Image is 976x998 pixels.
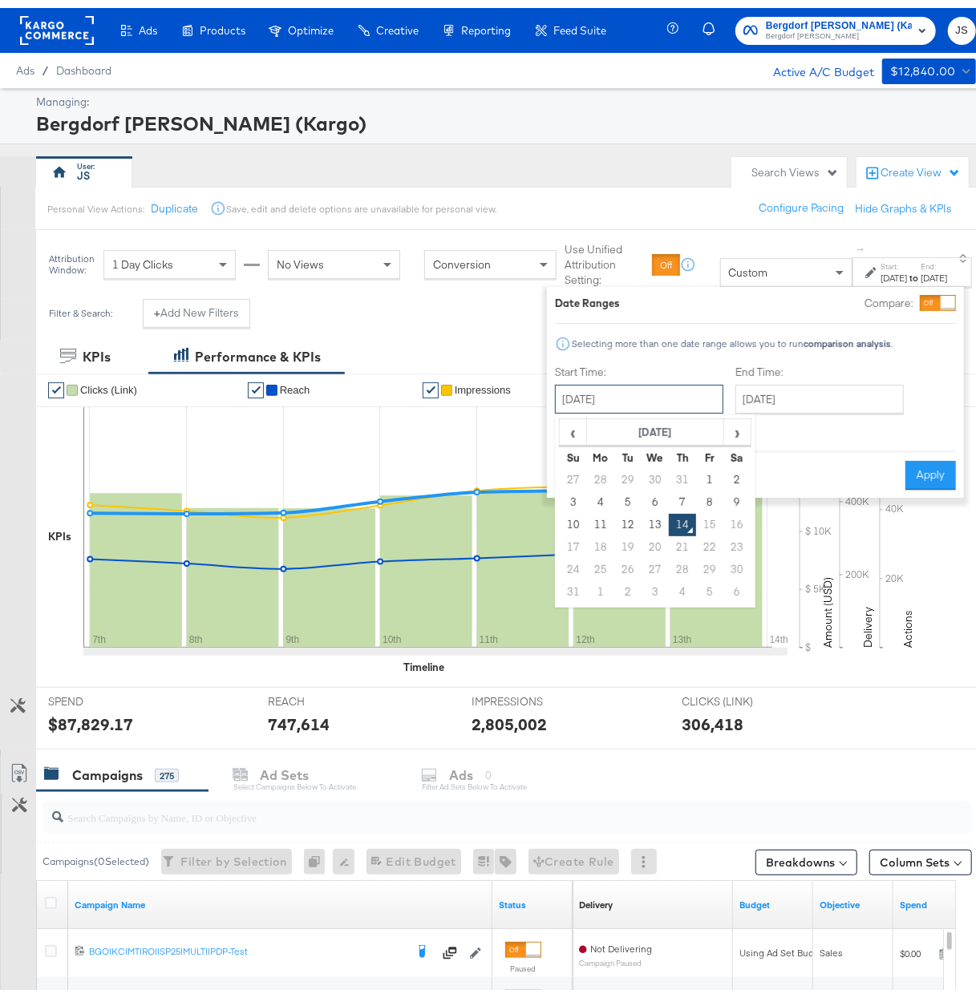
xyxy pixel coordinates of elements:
[586,506,614,528] td: 11
[682,705,743,728] div: 306,418
[83,340,111,358] div: KPIs
[751,157,839,172] div: Search Views
[16,56,34,69] span: Ads
[590,983,652,995] span: Not Delivering
[642,528,669,551] td: 20
[723,573,751,596] td: 6
[80,376,137,388] span: Clicks (Link)
[881,157,961,173] div: Create View
[63,787,891,818] input: Search Campaigns by Name, ID or Objective
[696,551,723,573] td: 29
[499,891,566,903] a: Shows the current state of your Ad Campaign.
[723,528,751,551] td: 23
[948,9,976,37] button: JS
[696,483,723,506] td: 8
[472,705,547,728] div: 2,805,002
[559,506,586,528] td: 10
[696,438,723,461] th: Fr
[56,56,111,69] a: Dashboard
[195,340,321,358] div: Performance & KPIs
[642,461,669,483] td: 30
[739,891,807,903] a: The maximum amount you're willing to spend on your ads, on average each day or over the lifetime ...
[921,264,947,277] div: [DATE]
[43,846,149,861] div: Campaigns ( 0 Selected)
[881,264,907,277] div: [DATE]
[36,102,972,129] div: Bergdorf [PERSON_NAME] (Kargo)
[277,249,324,264] span: No Views
[869,842,972,867] button: Column Sets
[288,16,334,29] span: Optimize
[614,551,641,573] td: 26
[472,686,592,701] span: IMPRESSIONS
[200,16,245,29] span: Products
[890,54,956,74] div: $12,840.00
[614,438,641,461] th: Tu
[579,891,613,903] a: Reflects the ability of your Ad Campaign to achieve delivery based on ad states, schedule and bud...
[455,376,511,388] span: Impressions
[553,16,606,29] span: Feed Suite
[112,249,173,264] span: 1 Day Clicks
[154,297,160,313] strong: +
[724,412,749,436] span: ›
[571,330,893,341] div: Selecting more than one date range allows you to run .
[376,16,419,29] span: Creative
[861,599,875,640] text: Delivery
[669,483,696,506] td: 7
[854,239,869,244] span: ↑
[696,506,723,528] td: 15
[855,193,952,208] button: Hide Graphs & KPIs
[561,412,585,436] span: ‹
[614,483,641,506] td: 5
[36,87,972,102] div: Managing:
[755,842,857,867] button: Breakdowns
[669,506,696,528] td: 14
[614,506,641,528] td: 12
[505,956,541,966] label: Paused
[268,705,330,728] div: 747,614
[735,357,910,372] label: End Time:
[89,985,433,998] div: BGO|KC|MT|ROI|SP25|MULTI|PDP-Test (DNU)
[907,264,921,276] strong: to
[642,438,669,461] th: We
[586,528,614,551] td: 18
[669,438,696,461] th: Th
[559,573,586,596] td: 31
[586,573,614,596] td: 1
[921,253,947,264] label: End:
[139,16,157,29] span: Ads
[586,438,614,461] th: Mo
[735,9,936,37] button: Bergdorf [PERSON_NAME] (Kargo)Bergdorf [PERSON_NAME]
[756,51,874,75] div: Active A/C Budget
[820,939,843,951] span: Sales
[559,528,586,551] td: 17
[747,186,855,215] button: Configure Pacing
[226,195,496,208] div: Save, edit and delete options are unavailable for personal view.
[143,291,250,320] button: +Add New Filters
[729,257,768,272] span: Custom
[881,253,907,264] label: Start:
[723,483,751,506] td: 9
[766,10,912,26] span: Bergdorf [PERSON_NAME] (Kargo)
[900,939,933,952] span: $0.00
[304,841,333,867] div: 0
[423,374,439,390] a: ✔
[669,551,696,573] td: 28
[89,937,405,953] a: BGO|KC|MT|ROI|SP25|MULTI|PDP-Test
[586,551,614,573] td: 25
[586,483,614,506] td: 4
[48,245,95,268] div: Attribution Window:
[739,939,828,952] div: Using Ad Set Budget
[559,551,586,573] td: 24
[280,376,310,388] span: Reach
[669,461,696,483] td: 31
[865,288,913,303] label: Compare:
[78,160,91,176] div: JS
[614,461,641,483] td: 29
[565,234,646,279] label: Use Unified Attribution Setting:
[559,461,586,483] td: 27
[905,453,956,482] button: Apply
[555,288,620,303] div: Date Ranges
[669,573,696,596] td: 4
[642,573,669,596] td: 3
